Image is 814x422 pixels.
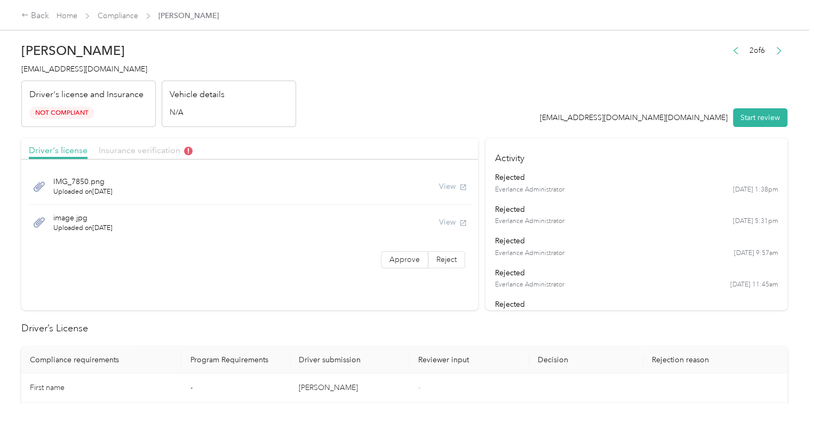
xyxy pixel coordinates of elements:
th: Program Requirements [181,347,290,373]
td: First name [21,373,181,403]
span: [EMAIL_ADDRESS][DOMAIN_NAME] [21,65,147,74]
time: [DATE] 1:38pm [733,185,778,195]
span: Driver's license [29,145,87,155]
span: Everlance Administrator [495,185,564,195]
div: rejected [495,299,778,310]
time: [DATE] 9:57am [734,249,778,258]
span: IMG_7850.png [53,176,113,187]
span: Uploaded on [DATE] [53,224,113,233]
th: Reviewer input [410,347,529,373]
span: 2 of 6 [749,45,765,56]
th: Rejection reason [643,347,787,373]
span: image.jpg [53,212,113,224]
span: Not Compliant [29,107,94,119]
th: Compliance requirements [21,347,181,373]
h2: Driver’s License [21,321,787,336]
p: Vehicle details [170,89,225,101]
span: Approve [389,255,420,264]
span: Reject [436,255,457,264]
p: Driver's license and Insurance [29,89,143,101]
iframe: Everlance-gr Chat Button Frame [754,362,814,422]
a: Compliance [98,11,138,20]
span: [PERSON_NAME] [158,10,219,21]
h4: Activity [485,138,787,172]
div: [EMAIL_ADDRESS][DOMAIN_NAME][DOMAIN_NAME] [540,112,728,123]
span: N/A [170,107,183,118]
span: Everlance Administrator [495,280,564,290]
div: rejected [495,235,778,246]
a: Home [57,11,77,20]
td: [PERSON_NAME] [290,373,410,403]
div: Back [21,10,49,22]
time: [DATE] 11:45am [730,280,778,290]
th: Decision [529,347,643,373]
span: - [418,383,420,392]
div: rejected [495,267,778,278]
div: rejected [495,172,778,183]
span: Everlance Administrator [495,217,564,226]
span: Everlance Administrator [495,249,564,258]
span: Uploaded on [DATE] [53,187,113,197]
span: Insurance verification [99,145,193,155]
div: rejected [495,204,778,215]
span: First name [30,383,65,392]
button: Start review [733,108,787,127]
th: Driver submission [290,347,410,373]
h2: [PERSON_NAME] [21,43,296,58]
time: [DATE] 5:31pm [733,217,778,226]
td: - [181,373,290,403]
